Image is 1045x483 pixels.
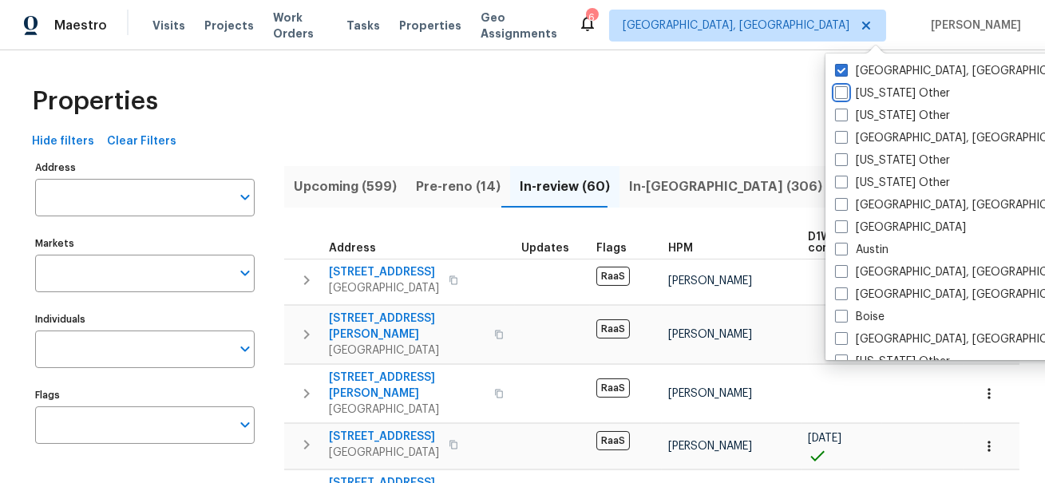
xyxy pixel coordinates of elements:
span: Clear Filters [107,132,176,152]
label: Flags [35,390,255,400]
span: [PERSON_NAME] [668,441,752,452]
span: Tasks [346,20,380,31]
span: Updates [521,243,569,254]
span: [GEOGRAPHIC_DATA], [GEOGRAPHIC_DATA] [623,18,849,34]
button: Open [234,186,256,208]
span: [PERSON_NAME] [668,329,752,340]
span: Properties [32,93,158,109]
label: [US_STATE] Other [835,108,950,124]
span: Address [329,243,376,254]
span: HPM [668,243,693,254]
span: Projects [204,18,254,34]
span: Work Orders [273,10,327,42]
label: [GEOGRAPHIC_DATA] [835,220,966,236]
label: Address [35,163,255,172]
span: Hide filters [32,132,94,152]
span: [GEOGRAPHIC_DATA] [329,445,439,461]
label: Austin [835,242,889,258]
span: [GEOGRAPHIC_DATA] [329,402,485,418]
span: [PERSON_NAME] [668,388,752,399]
span: Upcoming (599) [294,176,397,198]
span: [STREET_ADDRESS][PERSON_NAME] [329,311,485,342]
span: RaaS [596,378,630,398]
span: Flags [596,243,627,254]
span: [STREET_ADDRESS] [329,429,439,445]
span: RaaS [596,319,630,338]
span: [DATE] [808,433,841,444]
span: D1W complete [808,232,861,254]
button: Clear Filters [101,127,183,156]
span: [STREET_ADDRESS][PERSON_NAME] [329,370,485,402]
span: Properties [399,18,461,34]
span: [GEOGRAPHIC_DATA] [329,280,439,296]
span: [STREET_ADDRESS] [329,264,439,280]
label: [US_STATE] Other [835,152,950,168]
label: [US_STATE] Other [835,354,950,370]
label: Individuals [35,315,255,324]
label: [US_STATE] Other [835,85,950,101]
span: Geo Assignments [481,10,559,42]
button: Hide filters [26,127,101,156]
label: [US_STATE] Other [835,175,950,191]
label: Markets [35,239,255,248]
span: Maestro [54,18,107,34]
span: [PERSON_NAME] [668,275,752,287]
span: [PERSON_NAME] [924,18,1021,34]
div: 6 [586,10,597,26]
span: In-[GEOGRAPHIC_DATA] (306) [629,176,822,198]
span: Visits [152,18,185,34]
button: Open [234,262,256,284]
button: Open [234,338,256,360]
span: Pre-reno (14) [416,176,501,198]
label: Boise [835,309,885,325]
span: [GEOGRAPHIC_DATA] [329,342,485,358]
button: Open [234,414,256,436]
span: RaaS [596,267,630,286]
span: In-review (60) [520,176,610,198]
span: RaaS [596,431,630,450]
